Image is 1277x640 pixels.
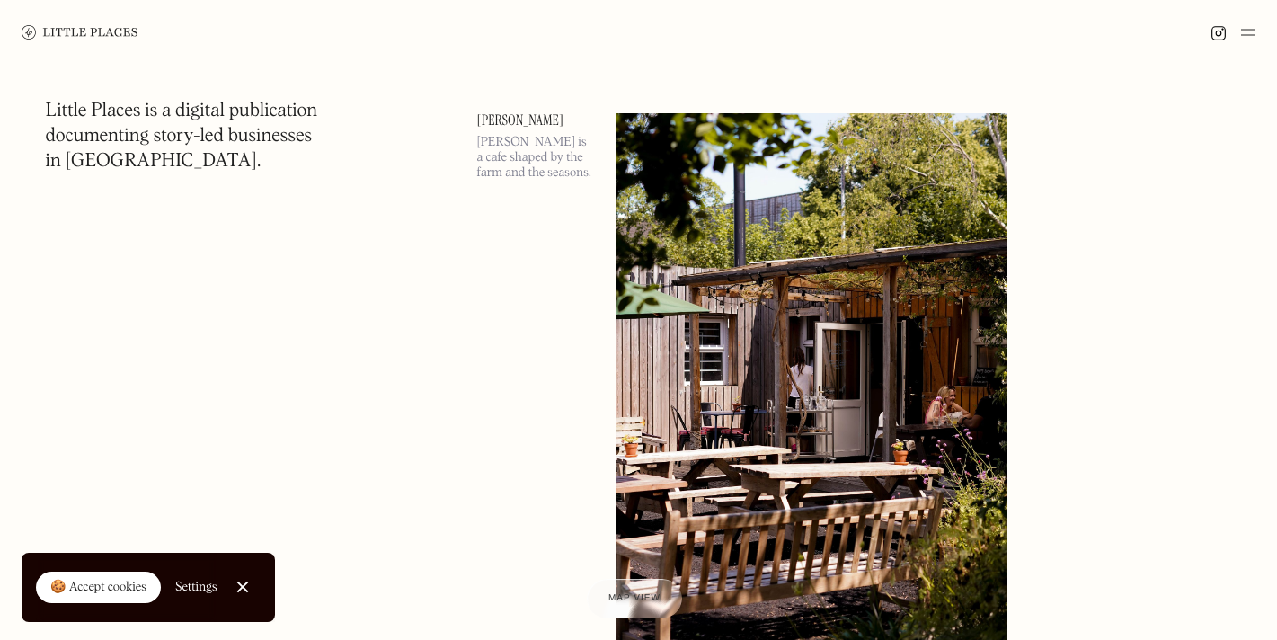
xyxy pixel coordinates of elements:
a: [PERSON_NAME] [477,113,594,128]
a: Close Cookie Popup [225,569,261,605]
div: 🍪 Accept cookies [50,579,146,597]
a: Settings [175,567,217,608]
span: Map view [608,593,661,603]
h1: Little Places is a digital publication documenting story-led businesses in [GEOGRAPHIC_DATA]. [46,99,318,174]
div: Close Cookie Popup [242,587,243,588]
p: [PERSON_NAME] is a cafe shaped by the farm and the seasons. [477,135,594,180]
div: Settings [175,581,217,593]
a: Map view [587,579,682,618]
a: 🍪 Accept cookies [36,572,161,604]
